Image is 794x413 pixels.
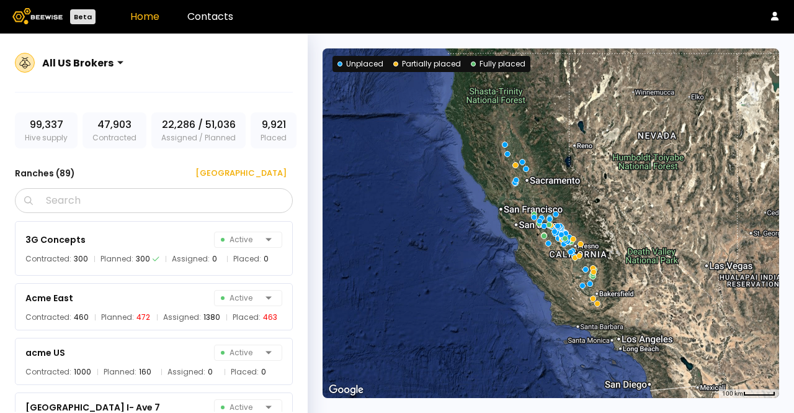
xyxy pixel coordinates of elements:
div: [GEOGRAPHIC_DATA] [187,167,287,179]
span: Active [221,291,261,306]
a: Contacts [187,9,233,24]
div: Hive supply [15,112,78,148]
div: Placed [251,112,297,148]
div: 460 [74,311,89,324]
div: 160 [139,366,151,378]
span: Placed: [231,366,259,378]
span: 22,286 / 51,036 [162,117,236,132]
div: 0 [264,253,269,265]
img: Google [326,382,367,398]
span: Contracted: [25,253,71,265]
button: [GEOGRAPHIC_DATA] [181,163,293,183]
div: 0 [208,366,213,378]
span: 100 km [722,390,743,397]
span: Assigned: [172,253,210,265]
h3: Ranches ( 89 ) [15,165,75,182]
button: Map Scale: 100 km per 48 pixels [718,389,779,398]
div: 0 [261,366,266,378]
span: Assigned: [163,311,201,324]
div: 3G Concepts [25,232,86,247]
div: 300 [74,253,88,265]
div: Contracted [83,112,146,148]
span: 47,903 [97,117,132,132]
div: Beta [70,9,96,24]
a: Open this area in Google Maps (opens a new window) [326,382,367,398]
div: Assigned / Planned [151,112,246,148]
div: acme US [25,345,65,360]
div: 1000 [74,366,91,378]
span: Placed: [233,311,261,324]
span: 99,337 [30,117,63,132]
span: Active [221,345,261,360]
span: 9,921 [262,117,286,132]
span: Active [221,232,261,247]
img: Beewise logo [12,8,63,24]
span: Contracted: [25,311,71,324]
div: Partially placed [393,58,461,70]
div: 463 [263,311,277,324]
div: All US Brokers [42,55,114,71]
a: Home [130,9,159,24]
div: 472 [136,311,150,324]
div: 300 [136,253,150,265]
div: Unplaced [337,58,383,70]
span: Assigned: [167,366,205,378]
span: Planned: [104,366,136,378]
div: Fully placed [471,58,525,70]
span: Placed: [233,253,261,265]
span: Planned: [101,311,134,324]
div: 0 [212,253,217,265]
div: 1380 [203,311,220,324]
span: Contracted: [25,366,71,378]
div: Acme East [25,291,73,306]
span: Planned: [100,253,133,265]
